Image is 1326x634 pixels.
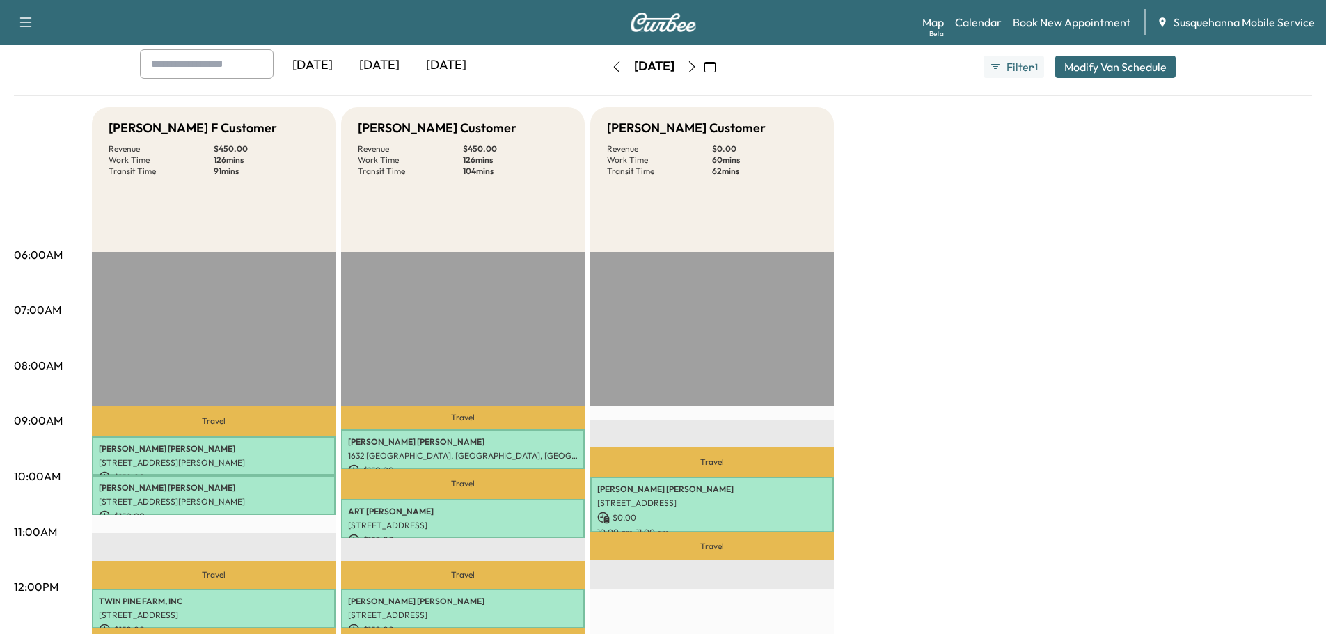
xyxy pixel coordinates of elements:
p: Revenue [607,143,712,154]
p: $ 150.00 [348,464,578,477]
p: $ 150.00 [99,510,329,523]
button: Filter●1 [984,56,1043,78]
p: Travel [590,532,834,560]
p: $ 0.00 [712,143,817,154]
p: 60 mins [712,154,817,166]
div: [DATE] [413,49,480,81]
p: Transit Time [358,166,463,177]
p: Travel [341,406,585,430]
p: 126 mins [214,154,319,166]
p: Travel [92,406,336,436]
p: TWIN PINE FARM, INC [99,596,329,607]
p: 11:00AM [14,523,57,540]
p: 1632 [GEOGRAPHIC_DATA], [GEOGRAPHIC_DATA], [GEOGRAPHIC_DATA], [GEOGRAPHIC_DATA] [348,450,578,461]
p: Work Time [358,154,463,166]
div: [DATE] [346,49,413,81]
p: 12:00PM [14,578,58,595]
p: 10:00AM [14,468,61,484]
p: 91 mins [214,166,319,177]
p: $ 450.00 [463,143,568,154]
p: [STREET_ADDRESS] [348,610,578,621]
p: 62 mins [712,166,817,177]
p: $ 450.00 [214,143,319,154]
p: [PERSON_NAME] [PERSON_NAME] [99,482,329,493]
p: Travel [92,561,336,589]
p: [PERSON_NAME] [PERSON_NAME] [99,443,329,454]
p: [PERSON_NAME] [PERSON_NAME] [348,596,578,607]
p: 06:00AM [14,246,63,263]
p: 09:00AM [14,412,63,429]
p: Travel [590,447,834,477]
p: Revenue [358,143,463,154]
span: ● [1032,63,1034,70]
img: Curbee Logo [630,13,697,32]
div: Beta [929,29,944,39]
span: Filter [1007,58,1032,75]
p: [STREET_ADDRESS] [99,610,329,621]
p: ART [PERSON_NAME] [348,506,578,517]
p: 126 mins [463,154,568,166]
p: Travel [341,469,585,499]
p: 07:00AM [14,301,61,318]
h5: [PERSON_NAME] Customer [607,118,766,138]
p: 10:00 am - 11:00 am [597,527,827,538]
p: 104 mins [463,166,568,177]
p: [STREET_ADDRESS][PERSON_NAME] [99,496,329,507]
p: $ 150.00 [99,471,329,484]
button: Modify Van Schedule [1055,56,1176,78]
p: 08:00AM [14,357,63,374]
p: Transit Time [607,166,712,177]
p: [PERSON_NAME] [PERSON_NAME] [597,484,827,495]
span: Susquehanna Mobile Service [1174,14,1315,31]
p: [STREET_ADDRESS] [597,498,827,509]
p: Transit Time [109,166,214,177]
div: [DATE] [279,49,346,81]
p: $ 0.00 [597,512,827,524]
p: [PERSON_NAME] [PERSON_NAME] [348,436,578,447]
div: [DATE] [634,58,674,75]
p: Work Time [607,154,712,166]
p: Revenue [109,143,214,154]
a: MapBeta [922,14,944,31]
p: Work Time [109,154,214,166]
p: [STREET_ADDRESS] [348,520,578,531]
span: 1 [1035,61,1038,72]
h5: [PERSON_NAME] Customer [358,118,516,138]
p: [STREET_ADDRESS][PERSON_NAME] [99,457,329,468]
a: Calendar [955,14,1002,31]
p: Travel [341,561,585,589]
p: $ 150.00 [348,534,578,546]
h5: [PERSON_NAME] F Customer [109,118,277,138]
a: Book New Appointment [1013,14,1130,31]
